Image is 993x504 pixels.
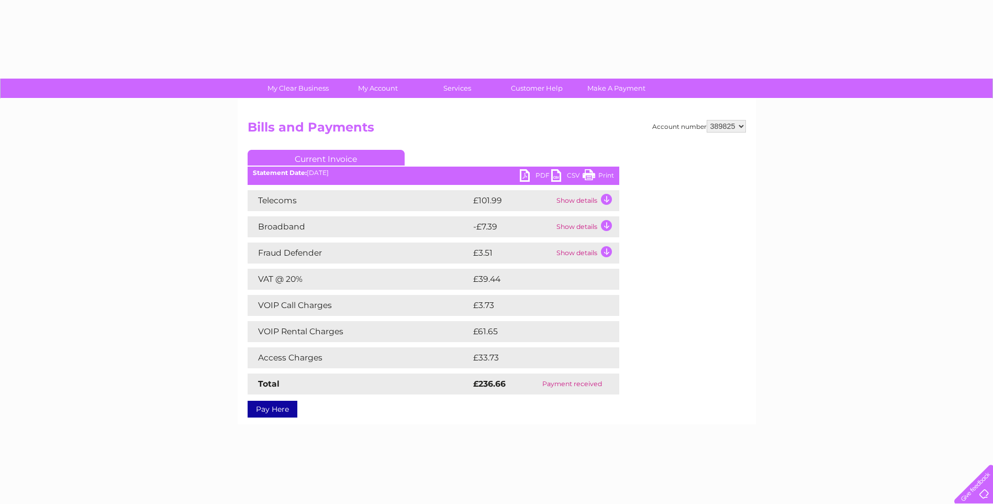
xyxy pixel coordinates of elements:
[520,169,551,184] a: PDF
[248,120,746,140] h2: Bills and Payments
[255,79,341,98] a: My Clear Business
[473,379,506,389] strong: £236.66
[414,79,500,98] a: Services
[248,401,297,418] a: Pay Here
[248,190,471,211] td: Telecoms
[471,295,595,316] td: £3.73
[253,169,307,177] b: Statement Date:
[494,79,580,98] a: Customer Help
[248,295,471,316] td: VOIP Call Charges
[554,190,619,211] td: Show details
[471,347,598,368] td: £33.73
[334,79,421,98] a: My Account
[248,321,471,342] td: VOIP Rental Charges
[573,79,660,98] a: Make A Payment
[248,269,471,290] td: VAT @ 20%
[551,169,583,184] a: CSV
[248,347,471,368] td: Access Charges
[554,216,619,237] td: Show details
[248,169,619,177] div: [DATE]
[471,269,599,290] td: £39.44
[248,150,405,166] a: Current Invoice
[248,243,471,264] td: Fraud Defender
[525,374,619,395] td: Payment received
[471,190,554,211] td: £101.99
[471,321,597,342] td: £61.65
[471,243,554,264] td: £3.51
[652,120,746,133] div: Account number
[583,169,614,184] a: Print
[258,379,280,389] strong: Total
[248,216,471,237] td: Broadband
[554,243,619,264] td: Show details
[471,216,554,237] td: -£7.39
